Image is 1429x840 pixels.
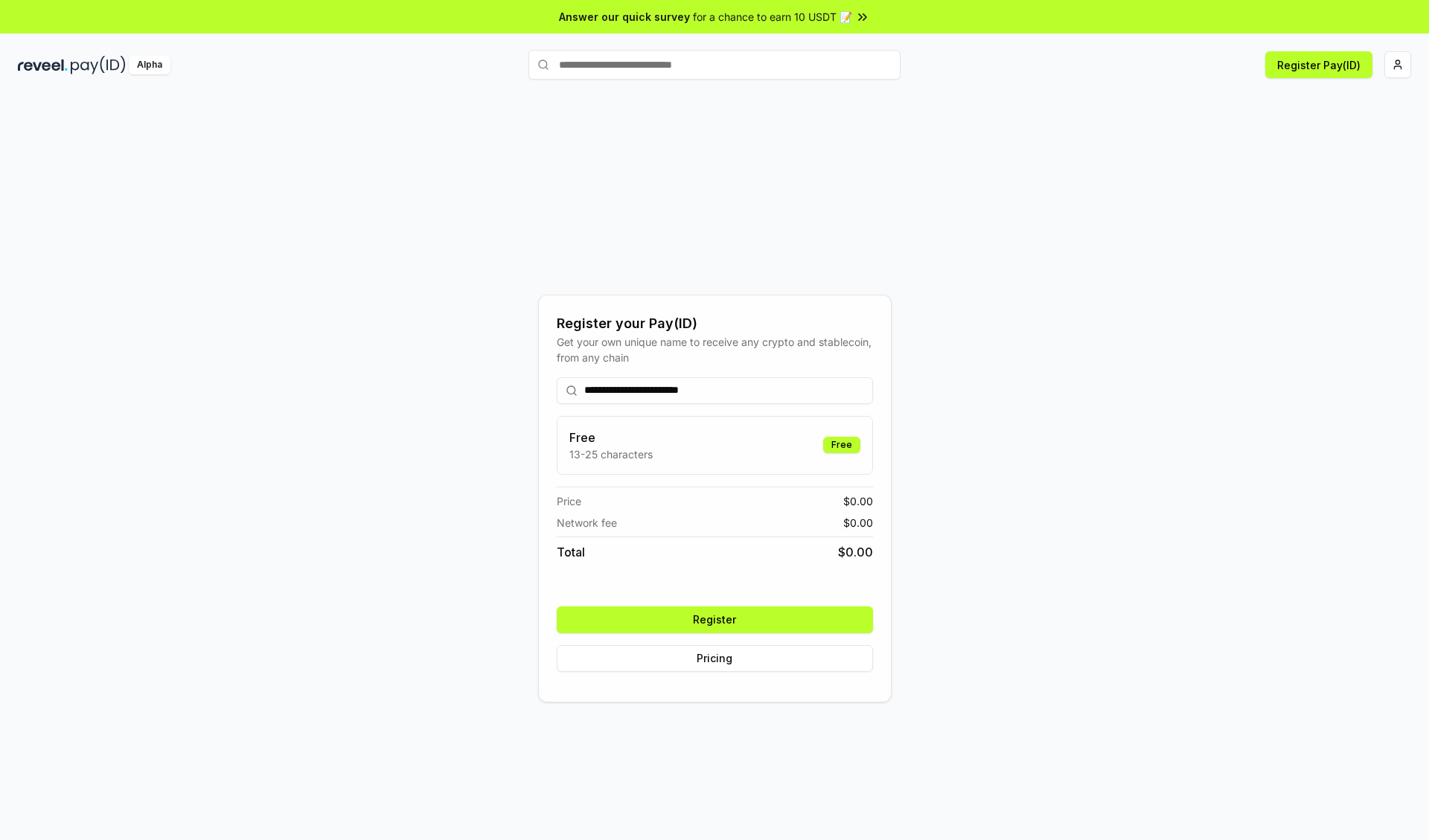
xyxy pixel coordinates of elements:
[557,313,873,334] div: Register your Pay(ID)
[569,429,653,446] h3: Free
[1265,51,1372,78] button: Register Pay(ID)
[823,437,860,453] div: Free
[693,9,852,25] span: for a chance to earn 10 USDT 📝
[557,645,873,672] button: Pricing
[557,334,873,365] div: Get your own unique name to receive any crypto and stablecoin, from any chain
[843,493,873,509] span: $ 0.00
[559,9,690,25] span: Answer our quick survey
[557,515,617,530] span: Network fee
[569,446,653,462] p: 13-25 characters
[71,56,126,74] img: pay_id
[18,56,68,74] img: reveel_dark
[557,606,873,633] button: Register
[557,543,585,561] span: Total
[838,543,873,561] span: $ 0.00
[129,56,170,74] div: Alpha
[843,515,873,530] span: $ 0.00
[557,493,581,509] span: Price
